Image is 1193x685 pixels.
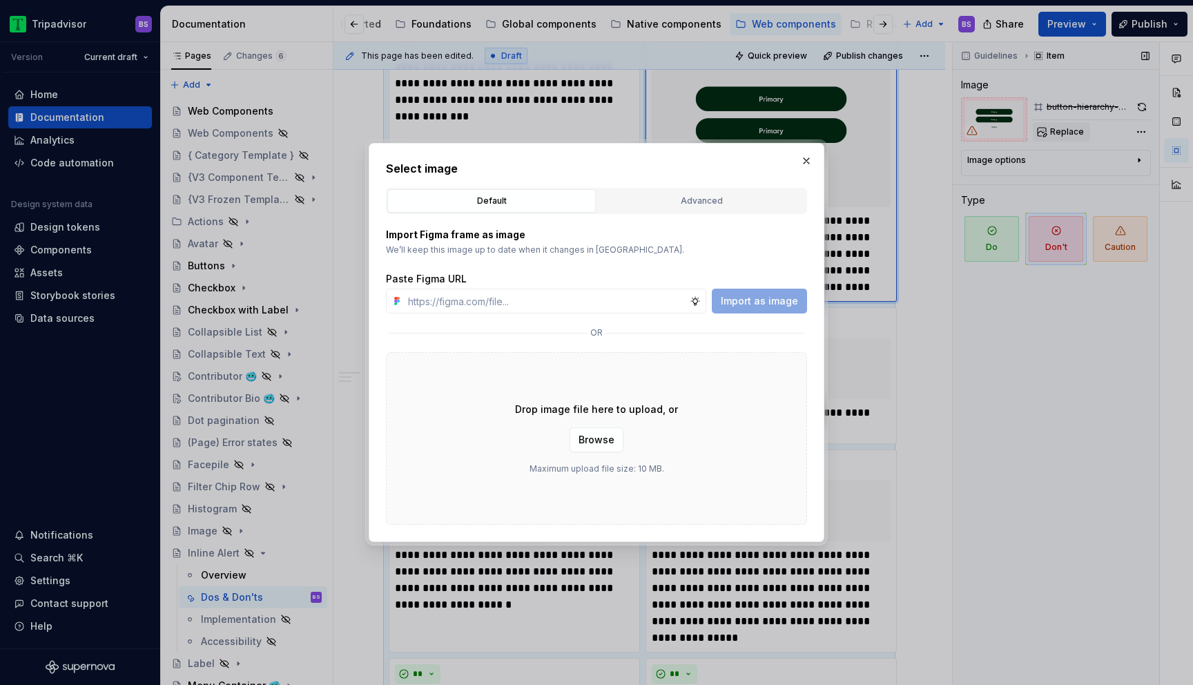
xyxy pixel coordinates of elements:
div: Advanced [602,194,801,208]
div: Default [392,194,591,208]
p: Drop image file here to upload, or [515,403,678,416]
h2: Select image [386,160,807,177]
input: https://figma.com/file... [402,289,690,313]
span: Browse [579,433,614,447]
label: Paste Figma URL [386,272,467,286]
p: or [590,327,603,338]
p: We’ll keep this image up to date when it changes in [GEOGRAPHIC_DATA]. [386,244,807,255]
p: Maximum upload file size: 10 MB. [530,463,664,474]
p: Import Figma frame as image [386,228,807,242]
button: Browse [570,427,623,452]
